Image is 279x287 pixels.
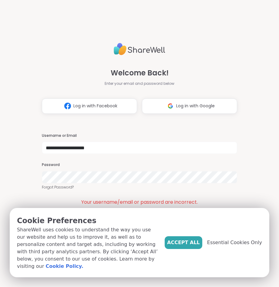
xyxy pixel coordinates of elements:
button: Accept All [165,236,202,249]
a: Forgot Password? [42,185,237,190]
img: ShareWell Logomark [62,100,73,112]
span: Log in with Google [176,103,215,109]
div: Your username/email or password are incorrect. [42,199,237,206]
img: ShareWell Logo [114,40,165,58]
span: Welcome Back! [111,67,169,78]
h3: Password [42,162,237,168]
span: Accept All [167,239,200,246]
button: Log in with Facebook [42,99,137,114]
img: ShareWell Logomark [165,100,176,112]
span: Log in with Facebook [73,103,117,109]
a: Cookie Policy. [45,263,83,270]
span: Essential Cookies Only [207,239,262,246]
span: Enter your email and password below [105,81,174,86]
h3: Username or Email [42,133,237,138]
button: Log in with Google [142,99,237,114]
p: Cookie Preferences [17,215,160,226]
p: ShareWell uses cookies to understand the way you use our website and help us to improve it, as we... [17,226,160,270]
